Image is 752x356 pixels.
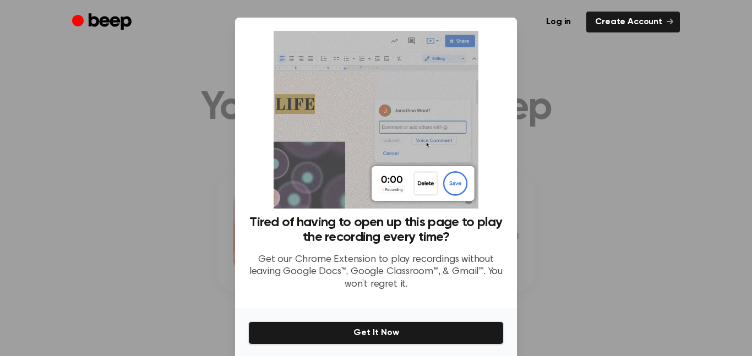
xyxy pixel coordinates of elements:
[72,12,134,33] a: Beep
[274,31,478,209] img: Beep extension in action
[248,254,504,291] p: Get our Chrome Extension to play recordings without leaving Google Docs™, Google Classroom™, & Gm...
[248,321,504,344] button: Get It Now
[586,12,680,32] a: Create Account
[248,215,504,245] h3: Tired of having to open up this page to play the recording every time?
[537,12,580,32] a: Log in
